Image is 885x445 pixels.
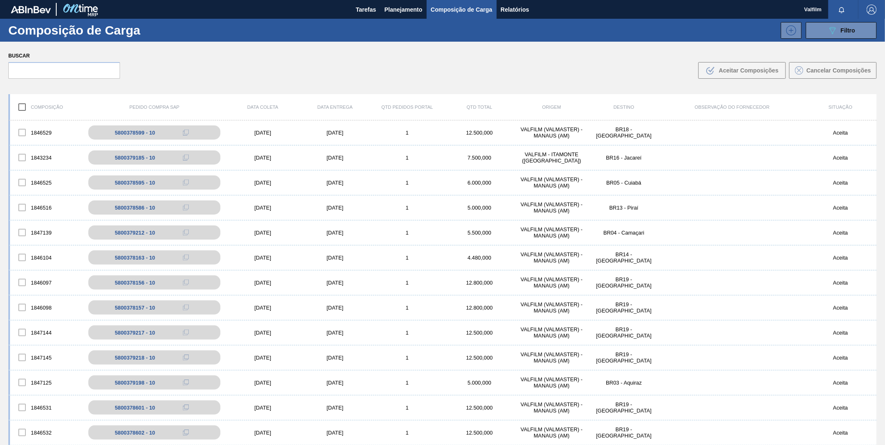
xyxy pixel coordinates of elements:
div: Copiar [177,377,194,387]
div: [DATE] [299,180,371,186]
div: [DATE] [299,355,371,361]
div: [DATE] [299,255,371,261]
div: Aceita [805,130,877,136]
div: [DATE] [227,405,299,411]
div: BR16 - Jacareí [588,155,660,161]
div: 1846516 [10,199,82,216]
div: 12.500,000 [443,130,515,136]
div: BR19 - Nova Rio [588,326,660,339]
div: 1846098 [10,299,82,316]
div: VALFILM (VALMASTER) - MANAUS (AM) [515,426,587,439]
div: VALFILM - ITAMONTE (MG) [515,151,587,164]
div: Copiar [177,177,194,187]
div: 1 [371,330,443,336]
div: 1 [371,405,443,411]
button: Cancelar Composições [789,62,877,79]
div: Aceita [805,380,877,386]
div: VALFILM (VALMASTER) - MANAUS (AM) [515,376,587,389]
div: 6.000,000 [443,180,515,186]
div: 1 [371,305,443,311]
div: 5800379212 - 10 [115,230,155,236]
label: Buscar [8,50,120,62]
div: Situação [805,105,877,110]
div: Copiar [177,127,194,137]
div: [DATE] [299,280,371,286]
div: [DATE] [227,430,299,436]
div: Composição [10,98,82,116]
div: 1846529 [10,124,82,141]
span: Relatórios [501,5,529,15]
div: 1846525 [10,174,82,191]
div: Origem [515,105,587,110]
div: 1 [371,280,443,286]
div: VALFILM (VALMASTER) - MANAUS (AM) [515,176,587,189]
div: 1 [371,355,443,361]
div: 5800378586 - 10 [115,205,155,211]
div: BR19 - Nova Rio [588,301,660,314]
img: Logout [867,5,877,15]
div: 12.800,000 [443,305,515,311]
div: Copiar [177,152,194,162]
div: [DATE] [227,330,299,336]
div: VALFILM (VALMASTER) - MANAUS (AM) [515,401,587,414]
div: Copiar [177,277,194,287]
div: [DATE] [227,255,299,261]
div: 5800378157 - 10 [115,305,155,311]
div: 1847139 [10,224,82,241]
div: Copiar [177,427,194,437]
div: Copiar [177,327,194,337]
div: 5800379217 - 10 [115,330,155,336]
div: Aceita [805,230,877,236]
div: [DATE] [299,330,371,336]
div: 1 [371,255,443,261]
div: Copiar [177,252,194,262]
div: 12.500,000 [443,330,515,336]
div: BR13 - Piraí [588,205,660,211]
div: 12.500,000 [443,405,515,411]
div: [DATE] [227,355,299,361]
div: 12.500,000 [443,430,515,436]
div: [DATE] [299,230,371,236]
div: [DATE] [299,305,371,311]
div: 5800378595 - 10 [115,180,155,186]
div: Aceita [805,430,877,436]
div: Copiar [177,202,194,212]
div: Aceita [805,205,877,211]
div: 1 [371,380,443,386]
div: BR19 - Nova Rio [588,401,660,414]
div: [DATE] [227,205,299,211]
div: 1847144 [10,324,82,341]
div: 5800378599 - 10 [115,130,155,136]
div: VALFILM (VALMASTER) - MANAUS (AM) [515,301,587,314]
span: Planejamento [385,5,422,15]
div: BR19 - Nova Rio [588,276,660,289]
div: Destino [588,105,660,110]
div: 1843234 [10,149,82,166]
div: 5800379198 - 10 [115,380,155,386]
span: Cancelar Composições [807,67,871,74]
button: Aceitar Composições [698,62,786,79]
img: TNhmsLtSVTkK8tSr43FrP2fwEKptu5GPRR3wAAAABJRU5ErkJggg== [11,6,51,13]
div: 1846104 [10,249,82,266]
div: BR03 - Aquiraz [588,380,660,386]
div: BR05 - Cuiabá [588,180,660,186]
div: 1 [371,430,443,436]
div: 1 [371,205,443,211]
div: 12.800,000 [443,280,515,286]
div: Observação do Fornecedor [660,105,805,110]
div: [DATE] [299,205,371,211]
div: 5800378156 - 10 [115,280,155,286]
div: VALFILM (VALMASTER) - MANAUS (AM) [515,276,587,289]
div: [DATE] [227,230,299,236]
div: Nova Composição [777,22,802,39]
div: Qtd Pedidos Portal [371,105,443,110]
div: Data coleta [227,105,299,110]
div: [DATE] [227,130,299,136]
div: 1846532 [10,424,82,441]
div: 1 [371,130,443,136]
div: Aceita [805,155,877,161]
div: [DATE] [299,130,371,136]
div: 1 [371,180,443,186]
div: BR19 - Nova Rio [588,426,660,439]
div: 1846097 [10,274,82,291]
